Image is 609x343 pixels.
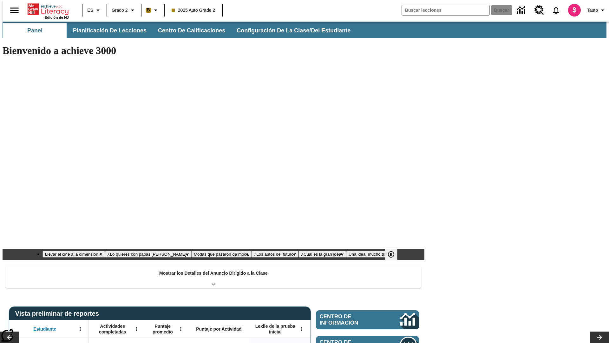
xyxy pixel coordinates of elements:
[147,323,178,335] span: Puntaje promedio
[143,4,162,16] button: Boost El color de la clase es anaranjado claro. Cambiar el color de la clase.
[75,324,85,334] button: Abrir menú
[68,23,152,38] button: Planificación de lecciones
[298,251,346,258] button: Diapositiva 5 ¿Cuál es la gran idea?
[568,4,581,17] img: avatar image
[191,251,251,258] button: Diapositiva 3 Modas que pasaron de moda
[3,45,424,57] h1: Bienvenido a achieve 3000
[402,5,489,15] input: Buscar campo
[3,23,356,38] div: Subbarra de navegación
[176,324,186,334] button: Abrir menú
[109,4,139,16] button: Grado: Grado 2, Elige un grado
[531,2,548,19] a: Centro de recursos, Se abrirá en una pestaña nueva.
[346,251,397,258] button: Diapositiva 6 Una idea, mucho trabajo
[132,324,141,334] button: Abrir menú
[232,23,356,38] button: Configuración de la clase/del estudiante
[297,324,306,334] button: Abrir menú
[196,326,241,332] span: Puntaje por Actividad
[252,323,298,335] span: Lexile de la prueba inicial
[3,23,67,38] button: Panel
[92,323,134,335] span: Actividades completadas
[153,23,230,38] button: Centro de calificaciones
[147,6,150,14] span: B
[251,251,298,258] button: Diapositiva 4 ¿Los autos del futuro?
[316,310,419,329] a: Centro de información
[5,1,24,20] button: Abrir el menú lateral
[45,16,69,19] span: Edición de NJ
[587,7,598,14] span: Tauto
[28,2,69,19] div: Portada
[105,251,191,258] button: Diapositiva 2 ¿Lo quieres con papas fritas?
[84,4,105,16] button: Lenguaje: ES, Selecciona un idioma
[6,266,421,288] div: Mostrar los Detalles del Anuncio Dirigido a la Clase
[385,249,404,260] div: Pausar
[564,2,585,18] button: Escoja un nuevo avatar
[590,332,609,343] button: Carrusel de lecciones, seguir
[43,251,105,258] button: Diapositiva 1 Llevar el cine a la dimensión X
[87,7,93,14] span: ES
[159,270,268,277] p: Mostrar los Detalles del Anuncio Dirigido a la Clase
[15,310,102,317] span: Vista preliminar de reportes
[112,7,128,14] span: Grado 2
[385,249,397,260] button: Pausar
[172,7,215,14] span: 2025 Auto Grade 2
[513,2,531,19] a: Centro de información
[34,326,56,332] span: Estudiante
[3,22,606,38] div: Subbarra de navegación
[548,2,564,18] a: Notificaciones
[585,4,609,16] button: Perfil/Configuración
[320,313,379,326] span: Centro de información
[28,3,69,16] a: Portada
